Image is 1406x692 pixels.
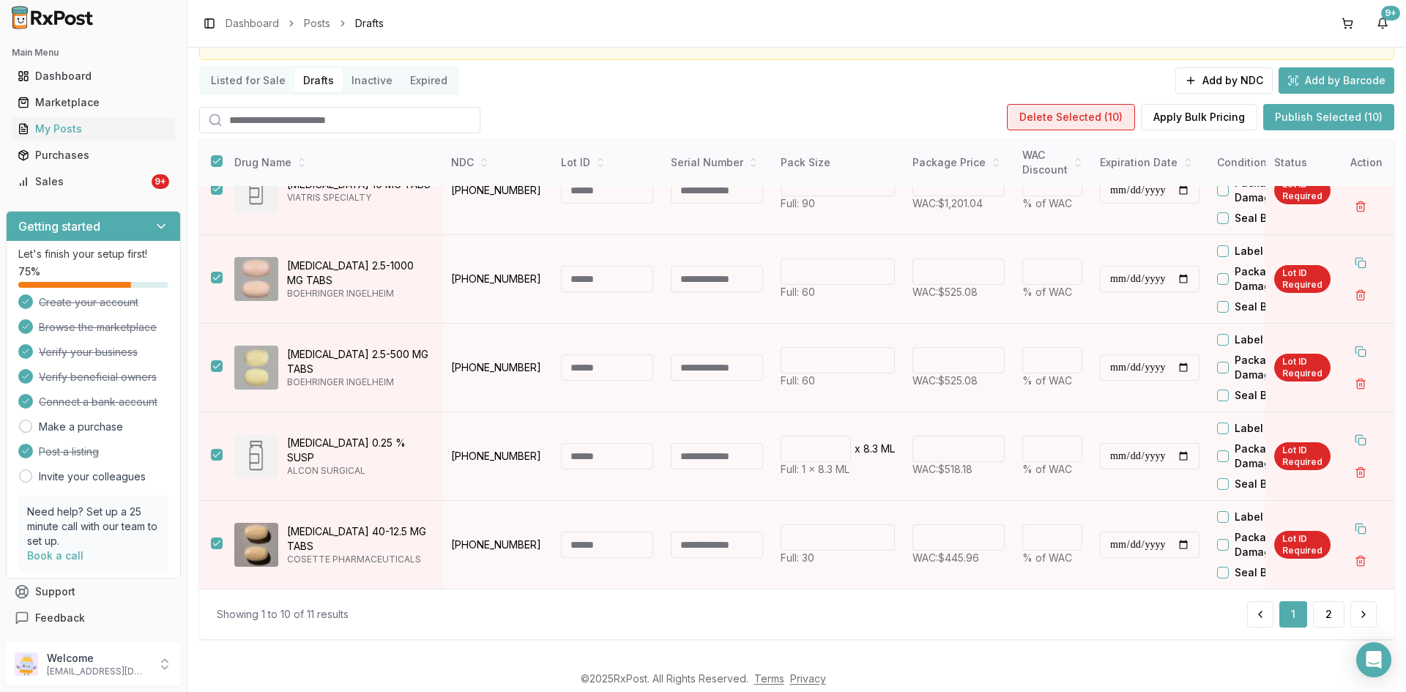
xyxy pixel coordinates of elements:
[234,257,278,301] img: Jentadueto 2.5-1000 MG TABS
[226,16,279,31] a: Dashboard
[12,89,175,116] a: Marketplace
[1347,548,1374,574] button: Delete
[39,345,138,360] span: Verify your business
[1235,300,1296,314] label: Seal Broken
[39,295,138,310] span: Create your account
[6,605,181,631] button: Feedback
[234,434,278,478] img: Eysuvis 0.25 % SUSP
[18,174,149,189] div: Sales
[287,347,431,376] p: [MEDICAL_DATA] 2.5-500 MG TABS
[561,155,653,170] div: Lot ID
[912,463,972,475] span: WAC: $518.18
[234,155,431,170] div: Drug Name
[1022,374,1072,387] span: % of WAC
[39,469,146,484] a: Invite your colleagues
[12,116,175,142] a: My Posts
[1022,286,1072,298] span: % of WAC
[1100,155,1199,170] div: Expiration Date
[1347,516,1374,542] button: Duplicate
[1235,388,1296,403] label: Seal Broken
[1022,551,1072,564] span: % of WAC
[1356,642,1391,677] div: Open Intercom Messenger
[1265,139,1339,187] th: Status
[1208,139,1318,187] th: Condition
[27,549,83,562] a: Book a call
[1274,265,1331,293] div: Lot ID Required
[287,436,431,465] p: [MEDICAL_DATA] 0.25 % SUSP
[1274,354,1331,382] div: Lot ID Required
[1235,264,1318,294] label: Package Damaged
[451,360,543,375] p: [PHONE_NUMBER]
[39,320,157,335] span: Browse the marketplace
[12,168,175,195] a: Sales9+
[12,142,175,168] a: Purchases
[18,122,169,136] div: My Posts
[18,217,100,235] h3: Getting started
[1279,601,1307,628] button: 1
[451,537,543,552] p: [PHONE_NUMBER]
[671,155,763,170] div: Serial Number
[234,346,278,390] img: Jentadueto 2.5-500 MG TABS
[451,272,543,286] p: [PHONE_NUMBER]
[12,63,175,89] a: Dashboard
[451,183,543,198] p: [PHONE_NUMBER]
[1339,139,1394,187] th: Action
[1141,104,1257,130] button: Apply Bulk Pricing
[234,168,278,212] img: Lipitor 10 MG TABS
[781,374,815,387] span: Full: 60
[18,95,169,110] div: Marketplace
[790,672,826,685] a: Privacy
[912,286,978,298] span: WAC: $525.08
[217,607,349,622] div: Showing 1 to 10 of 11 results
[1235,510,1308,524] label: Label Residue
[451,449,543,464] p: [PHONE_NUMBER]
[39,395,157,409] span: Connect a bank account
[39,444,99,459] span: Post a listing
[1313,601,1344,628] button: 2
[287,258,431,288] p: [MEDICAL_DATA] 2.5-1000 MG TABS
[6,144,181,167] button: Purchases
[1263,104,1394,130] button: Publish Selected (10)
[1274,176,1331,204] div: Lot ID Required
[39,370,157,384] span: Verify beneficial owners
[1175,67,1273,94] button: Add by NDC
[1347,338,1374,365] button: Duplicate
[881,442,895,456] p: ML
[855,442,860,456] p: x
[226,16,384,31] nav: breadcrumb
[1347,459,1374,485] button: Delete
[1235,442,1318,471] label: Package Damaged
[1235,353,1318,382] label: Package Damaged
[1235,477,1296,491] label: Seal Broken
[1235,244,1308,258] label: Label Residue
[6,117,181,141] button: My Posts
[912,374,978,387] span: WAC: $525.08
[355,16,384,31] span: Drafts
[1347,193,1374,220] button: Delete
[343,69,401,92] button: Inactive
[18,148,169,163] div: Purchases
[234,523,278,567] img: Benicar HCT 40-12.5 MG TABS
[1235,176,1318,205] label: Package Damaged
[912,551,979,564] span: WAC: $445.96
[12,47,175,59] h2: Main Menu
[1007,104,1135,130] button: Delete Selected (10)
[18,69,169,83] div: Dashboard
[18,247,168,261] p: Let's finish your setup first!
[202,69,294,92] button: Listed for Sale
[287,554,431,565] p: COSETTE PHARMACEUTICALS
[287,288,431,300] p: BOEHRINGER INGELHEIM
[18,264,40,279] span: 75 %
[401,69,456,92] button: Expired
[1381,6,1400,21] div: 9+
[27,505,160,548] p: Need help? Set up a 25 minute call with our team to set up.
[772,139,904,187] th: Pack Size
[912,155,1005,170] div: Package Price
[6,6,100,29] img: RxPost Logo
[6,64,181,88] button: Dashboard
[754,672,784,685] a: Terms
[1235,421,1308,436] label: Label Residue
[1022,463,1072,475] span: % of WAC
[1235,211,1296,226] label: Seal Broken
[1279,67,1394,94] button: Add by Barcode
